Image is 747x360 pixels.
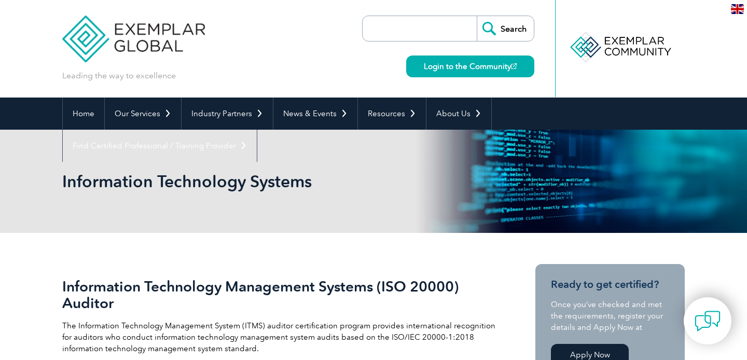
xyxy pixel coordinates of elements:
[62,171,461,191] h1: Information Technology Systems
[426,98,491,130] a: About Us
[62,70,176,81] p: Leading the way to excellence
[62,278,498,311] h2: Information Technology Management Systems (ISO 20000) Auditor
[406,56,534,77] a: Login to the Community
[731,4,744,14] img: en
[273,98,357,130] a: News & Events
[551,278,669,291] h3: Ready to get certified?
[511,63,517,69] img: open_square.png
[358,98,426,130] a: Resources
[105,98,181,130] a: Our Services
[695,308,721,334] img: contact-chat.png
[551,299,669,333] p: Once you’ve checked and met the requirements, register your details and Apply Now at
[63,130,257,162] a: Find Certified Professional / Training Provider
[63,98,104,130] a: Home
[182,98,273,130] a: Industry Partners
[477,16,534,41] input: Search
[62,320,498,354] p: The Information Technology Management System (ITMS) auditor certification program provides intern...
